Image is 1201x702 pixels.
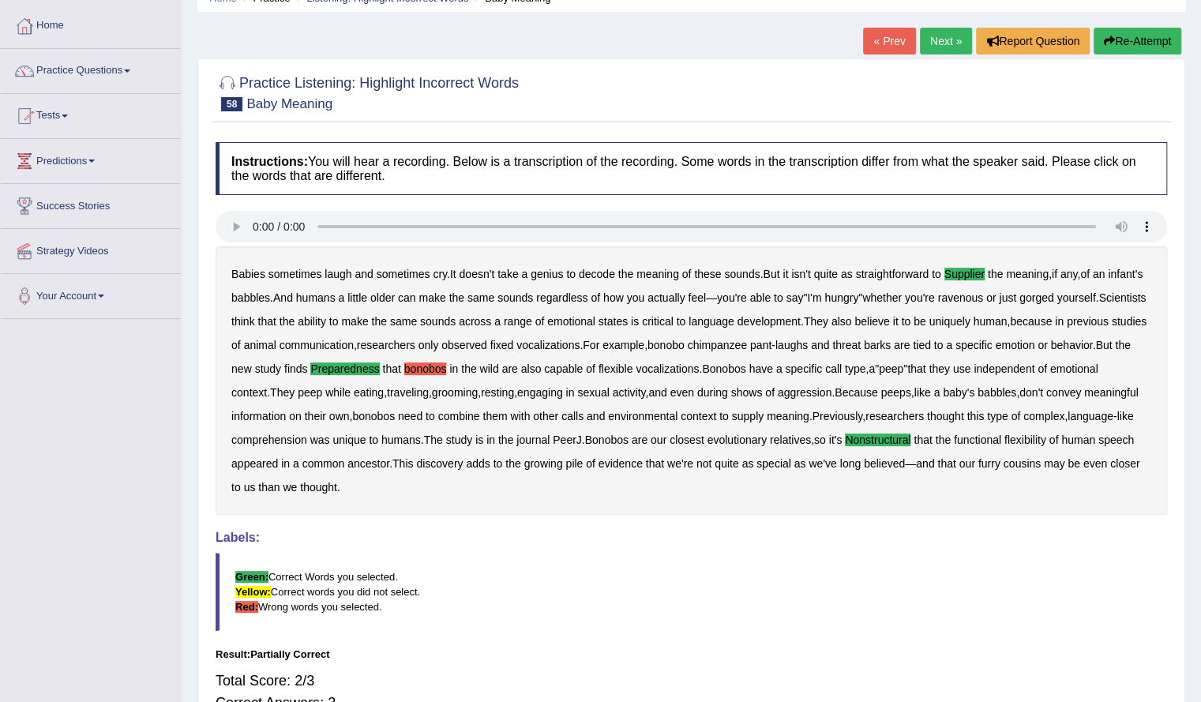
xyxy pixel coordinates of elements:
b: as [741,457,753,470]
b: own [329,410,350,422]
b: closest [670,434,704,446]
b: the [988,268,1003,280]
b: calls [561,410,584,422]
b: Red: [235,601,258,613]
b: Bonobos [585,434,629,446]
b: context [231,386,267,399]
b: meaningful [1084,386,1139,399]
b: furry [978,457,1000,470]
b: traveling [387,386,429,399]
b: in [449,362,458,375]
blockquote: Correct Words you selected. Correct words you did not select. Wrong words you selected. [216,553,1167,631]
a: Tests [1,94,181,133]
b: of [591,291,600,304]
b: their [305,410,326,422]
b: take [497,268,518,280]
b: sometimes [377,268,430,280]
b: to [426,410,435,422]
b: growing [524,457,563,470]
b: to [932,268,941,280]
b: and [916,457,934,470]
b: make [341,315,368,328]
b: and [811,339,829,351]
b: it [893,315,899,328]
b: the [618,268,633,280]
b: that [257,315,276,328]
b: the [505,457,520,470]
a: Strategy Videos [1,229,181,268]
b: them [482,410,507,422]
b: aggression [778,386,832,399]
b: yourself [1057,291,1095,304]
b: appeared [231,457,278,470]
b: because [1010,315,1052,328]
b: peep [298,386,322,399]
b: babbles [978,386,1016,399]
b: actually [647,291,685,304]
b: fixed [490,339,514,351]
b: than [258,481,280,494]
b: that [937,457,955,470]
b: or [1038,339,1047,351]
b: of [586,362,595,375]
b: observed [441,339,487,351]
b: grooming [432,386,478,399]
b: the [498,434,513,446]
b: believed [864,457,905,470]
b: behavior [1051,339,1093,351]
b: genius [531,268,563,280]
b: But [763,268,779,280]
b: decode [579,268,615,280]
b: vocalizations [516,339,580,351]
b: And [273,291,293,304]
b: of [1049,434,1059,446]
b: gorged [1019,291,1054,304]
b: be [1068,457,1080,470]
a: Practice Questions [1,49,181,88]
b: as [841,268,853,280]
b: whether [862,291,902,304]
b: to [677,315,686,328]
b: sexual [577,386,609,399]
b: these [694,268,721,280]
b: emotional [547,315,595,328]
b: we've [809,457,836,470]
button: Report Question [976,28,1090,54]
b: our [959,457,975,470]
button: Re-Attempt [1094,28,1181,54]
b: the [1115,339,1130,351]
b: capable [544,362,583,375]
b: speech [1098,434,1134,446]
b: to [901,315,910,328]
b: researchers [865,410,924,422]
b: in [281,457,290,470]
b: or [986,291,996,304]
b: ancestor [347,457,389,470]
b: cousins [1004,457,1041,470]
b: preparedness [310,362,379,375]
b: are [894,339,910,351]
b: peep [879,362,903,375]
b: range [504,315,532,328]
b: supplier [944,268,985,280]
div: Result: [216,647,1167,662]
b: are [502,362,518,375]
b: But [1095,339,1112,351]
b: if [1052,268,1057,280]
b: Instructions: [231,155,308,168]
b: type [845,362,865,375]
b: development [737,315,801,328]
b: language [689,315,734,328]
b: meaning [1006,268,1049,280]
b: I'm [807,291,821,304]
b: convey [1046,386,1081,399]
b: flexible [599,362,633,375]
b: long [840,457,861,470]
b: Bonobos [702,362,745,375]
b: have [749,362,772,375]
b: context [681,410,716,422]
b: our [651,434,666,446]
b: say [786,291,803,304]
b: peeps [880,386,910,399]
b: isn't [791,268,810,280]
